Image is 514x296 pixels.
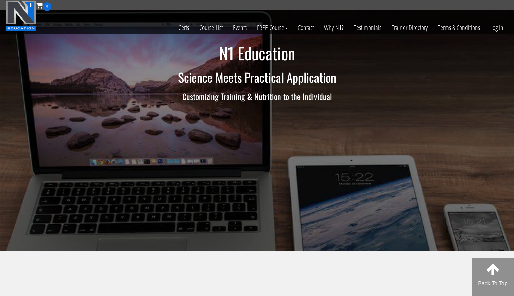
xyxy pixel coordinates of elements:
p: Back To Top [472,280,514,288]
img: n1-education [5,0,36,31]
a: Why N1? [319,11,349,44]
a: FREE Course [252,11,293,44]
span: 0 [43,2,51,11]
a: Log In [485,11,509,44]
a: Terms & Conditions [433,11,485,44]
a: Trainer Directory [387,11,433,44]
h1: N1 Education [58,44,456,62]
a: 0 [36,1,51,10]
h3: Customizing Training & Nutrition to the Individual [58,92,456,101]
a: Contact [293,11,319,44]
a: Course List [194,11,228,44]
h2: Science Meets Practical Application [58,70,456,84]
a: Events [228,11,252,44]
a: Testimonials [349,11,387,44]
a: Certs [173,11,194,44]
